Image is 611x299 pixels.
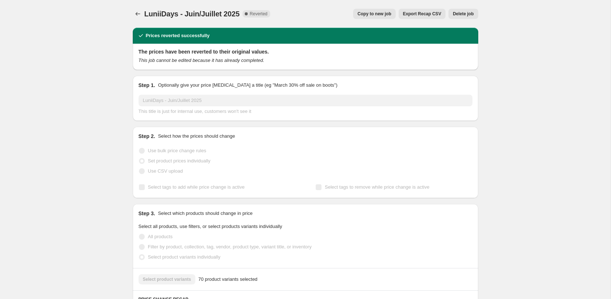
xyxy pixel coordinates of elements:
[139,48,472,55] h2: The prices have been reverted to their original values.
[158,133,235,140] p: Select how the prices should change
[148,234,173,239] span: All products
[358,11,391,17] span: Copy to new job
[453,11,474,17] span: Delete job
[148,158,211,164] span: Set product prices individually
[144,10,240,18] span: LuniiDays - Juin/Juillet 2025
[148,244,312,249] span: Filter by product, collection, tag, vendor, product type, variant title, or inventory
[148,254,220,260] span: Select product variants individually
[139,58,264,63] i: This job cannot be edited because it has already completed.
[139,109,251,114] span: This title is just for internal use, customers won't see it
[250,11,268,17] span: Reverted
[158,82,337,89] p: Optionally give your price [MEDICAL_DATA] a title (eg "March 30% off sale on boots")
[139,224,282,229] span: Select all products, use filters, or select products variants individually
[325,184,430,190] span: Select tags to remove while price change is active
[139,95,472,106] input: 30% off holiday sale
[353,9,396,19] button: Copy to new job
[148,148,206,153] span: Use bulk price change rules
[448,9,478,19] button: Delete job
[148,168,183,174] span: Use CSV upload
[139,82,155,89] h2: Step 1.
[403,11,441,17] span: Export Recap CSV
[133,9,143,19] button: Price change jobs
[148,184,245,190] span: Select tags to add while price change is active
[139,210,155,217] h2: Step 3.
[158,210,252,217] p: Select which products should change in price
[139,133,155,140] h2: Step 2.
[198,276,257,283] span: 70 product variants selected
[146,32,210,39] h2: Prices reverted successfully
[399,9,446,19] button: Export Recap CSV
